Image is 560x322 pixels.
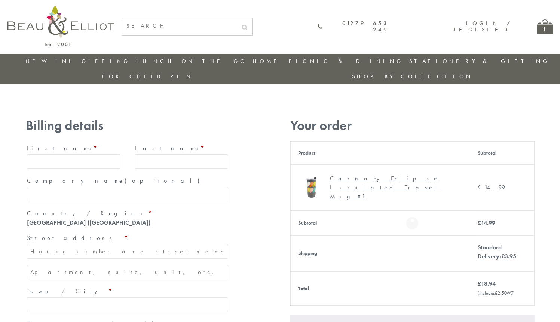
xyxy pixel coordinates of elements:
span: (optional) [125,177,204,185]
h3: Your order [290,118,535,133]
a: Shop by collection [352,73,473,80]
input: House number and street name [27,244,228,259]
h3: Billing details [26,118,229,133]
a: Login / Register [452,19,511,33]
label: Country / Region [27,207,228,219]
label: Street address [27,232,228,244]
a: Home [253,57,283,65]
a: New in! [25,57,76,65]
input: Apartment, suite, unit, etc. (optional) [27,265,228,279]
a: Lunch On The Go [136,57,247,65]
label: Last name [135,142,228,154]
a: Picnic & Dining [289,57,403,65]
a: 01279 653 249 [317,20,389,33]
a: Gifting [82,57,130,65]
label: Company name [27,175,228,187]
label: First name [27,142,120,154]
strong: [GEOGRAPHIC_DATA] ([GEOGRAPHIC_DATA]) [27,219,150,227]
input: SEARCH [122,18,237,34]
img: logo [7,6,114,46]
a: For Children [102,73,193,80]
label: Town / City [27,285,228,297]
a: 1 [537,19,553,34]
a: Stationery & Gifting [409,57,550,65]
